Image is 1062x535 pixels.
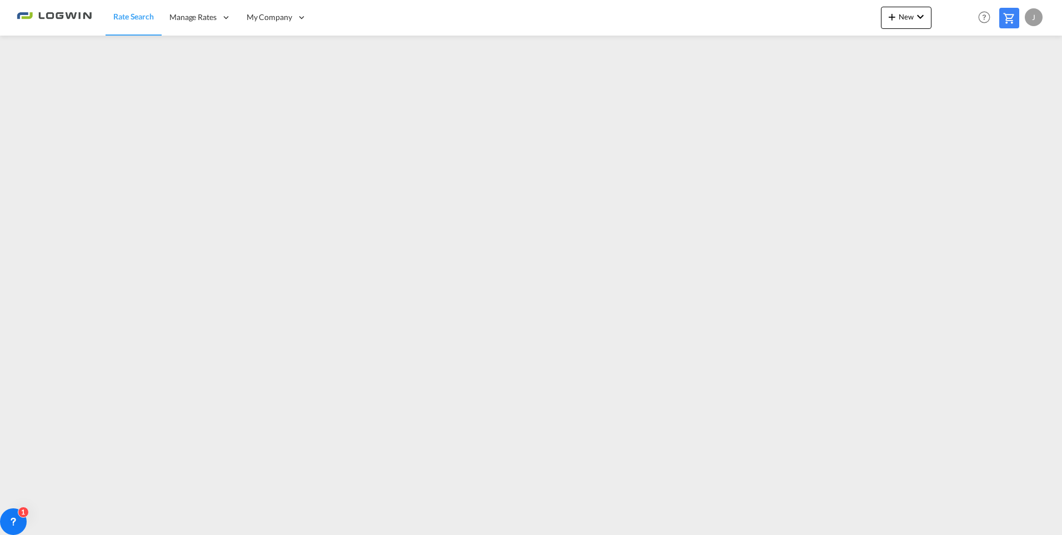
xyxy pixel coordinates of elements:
[1025,8,1043,26] div: J
[885,12,927,21] span: New
[975,8,994,27] span: Help
[17,5,92,30] img: 2761ae10d95411efa20a1f5e0282d2d7.png
[881,7,931,29] button: icon-plus 400-fgNewicon-chevron-down
[914,10,927,23] md-icon: icon-chevron-down
[885,10,899,23] md-icon: icon-plus 400-fg
[113,12,154,21] span: Rate Search
[975,8,999,28] div: Help
[247,12,292,23] span: My Company
[169,12,217,23] span: Manage Rates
